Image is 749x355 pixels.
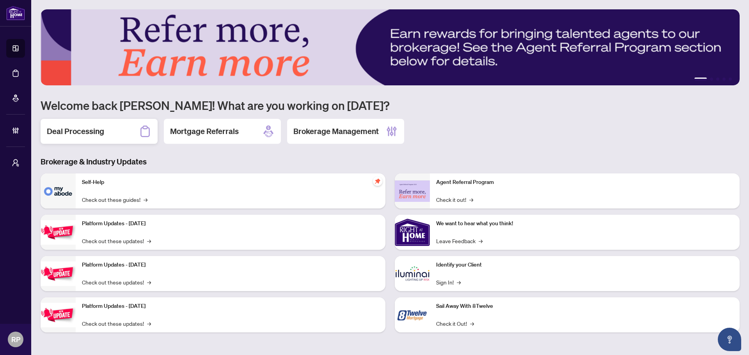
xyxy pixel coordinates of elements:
span: → [479,237,483,245]
h3: Brokerage & Industry Updates [41,156,740,167]
button: 3 [716,78,719,81]
img: Agent Referral Program [395,180,430,202]
button: 4 [722,78,726,81]
span: pushpin [373,177,382,186]
button: 2 [710,78,713,81]
a: Check it out!→ [436,195,473,204]
span: → [147,278,151,286]
a: Sign In!→ [436,278,461,286]
a: Leave Feedback→ [436,237,483,245]
img: Sail Away With 8Twelve [395,297,430,332]
span: user-switch [12,159,20,167]
span: → [147,319,151,328]
p: Identify your Client [436,261,733,269]
button: 5 [729,78,732,81]
span: → [147,237,151,245]
img: Platform Updates - June 23, 2025 [41,303,76,327]
p: Platform Updates - [DATE] [82,302,379,311]
img: Self-Help [41,173,76,208]
button: Open asap [718,328,741,351]
span: → [469,195,473,204]
a: Check out these updates!→ [82,278,151,286]
img: We want to hear what you think! [395,215,430,250]
h2: Brokerage Management [293,126,379,137]
img: logo [6,6,25,20]
img: Platform Updates - July 8, 2025 [41,261,76,286]
h1: Welcome back [PERSON_NAME]! What are you working on [DATE]? [41,98,740,113]
img: Identify your Client [395,256,430,291]
p: Platform Updates - [DATE] [82,261,379,269]
img: Platform Updates - July 21, 2025 [41,220,76,245]
p: Self-Help [82,178,379,187]
a: Check it Out!→ [436,319,474,328]
a: Check out these updates!→ [82,237,151,245]
p: Platform Updates - [DATE] [82,219,379,228]
p: Agent Referral Program [436,178,733,187]
span: → [144,195,147,204]
span: RP [11,334,20,345]
img: Slide 0 [41,9,740,85]
button: 1 [694,78,707,81]
span: → [457,278,461,286]
h2: Mortgage Referrals [170,126,239,137]
a: Check out these guides!→ [82,195,147,204]
h2: Deal Processing [47,126,104,137]
p: We want to hear what you think! [436,219,733,228]
a: Check out these updates!→ [82,319,151,328]
p: Sail Away With 8Twelve [436,302,733,311]
span: → [470,319,474,328]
